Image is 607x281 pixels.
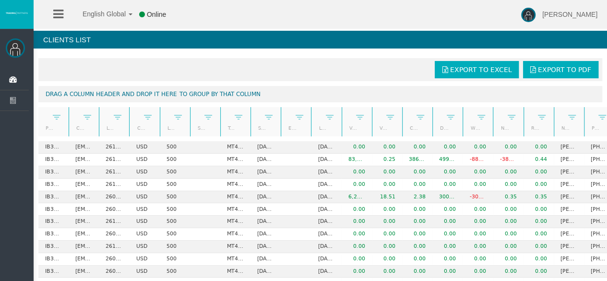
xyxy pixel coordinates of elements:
td: 0.00 [493,179,523,191]
td: 0.00 [402,266,432,278]
td: 0.00 [463,228,493,241]
td: [DATE] [311,166,341,179]
td: 500 [160,191,190,204]
td: [DATE] [250,266,281,278]
td: 26102621 [99,166,129,179]
a: Phone [585,122,601,134]
td: 0.00 [372,166,402,179]
td: 0.00 [372,241,402,253]
td: [DATE] [250,203,281,216]
img: logo.svg [5,11,29,15]
td: 0.00 [524,216,554,228]
td: 0.00 [524,228,554,241]
td: IB3zaw1 [38,228,69,241]
td: 0.00 [342,241,372,253]
td: 0.00 [493,266,523,278]
td: 26102620 [99,241,129,253]
td: 26099191 [99,253,129,266]
td: MT4 LiveFixedSpreadAccount [220,241,250,253]
td: 0.00 [402,141,432,154]
td: 0.00 [402,203,432,216]
td: MT4 LiveFixedSpreadAccount [220,141,250,154]
td: [DATE] [311,141,341,154]
td: MT4 LiveFixedSpreadAccount [220,166,250,179]
td: 0.35 [493,191,523,204]
td: IB3zaw1 [38,191,69,204]
td: [PERSON_NAME] [554,228,584,241]
div: Drag a column header and drop it here to group by that column [38,86,602,102]
td: USD [129,216,159,228]
a: Client [71,122,86,134]
td: 500 [160,166,190,179]
td: [EMAIL_ADDRESS][DOMAIN_NAME] [69,141,99,154]
td: IB3zaw1 [38,241,69,253]
td: 0.00 [524,141,554,154]
td: 0.00 [463,166,493,179]
td: 500 [160,154,190,166]
td: 0.00 [342,179,372,191]
td: 500 [160,203,190,216]
a: Type [222,122,238,134]
td: IB3zaw1 [38,266,69,278]
td: 0.00 [493,216,523,228]
td: 0.00 [342,228,372,241]
td: USD [129,253,159,266]
td: 0.00 [432,253,463,266]
td: 0.00 [524,203,554,216]
span: Export to PDF [538,66,591,73]
td: [DATE] [250,154,281,166]
td: MT4 LiveFixedSpreadAccount [220,216,250,228]
td: [PERSON_NAME] [554,191,584,204]
a: Export to Excel [435,61,519,78]
td: 0.00 [342,141,372,154]
td: 0.00 [402,179,432,191]
td: 18.51 [372,191,402,204]
td: 2.38 [402,191,432,204]
a: Last trade date [313,122,329,134]
td: [DATE] [250,228,281,241]
h4: Clients List [34,31,607,49]
td: USD [129,241,159,253]
a: Leverage [161,122,177,134]
a: Deposits [434,122,450,134]
td: USD [129,179,159,191]
td: 0.00 [402,253,432,266]
td: [DATE] [311,266,341,278]
td: 0.00 [402,241,432,253]
td: 26098042 [99,191,129,204]
td: 0.00 [372,141,402,154]
td: [PERSON_NAME] [554,179,584,191]
td: 26099053 [99,266,129,278]
td: MT4 LiveFixedSpreadAccount [220,228,250,241]
td: [EMAIL_ADDRESS][DOMAIN_NAME] [69,216,99,228]
td: 0.00 [493,228,523,241]
td: IB3zaw1 [38,141,69,154]
td: [PERSON_NAME] [554,216,584,228]
td: 0.00 [342,216,372,228]
td: [DATE] [311,154,341,166]
td: 0.00 [524,179,554,191]
td: [EMAIL_ADDRESS][DOMAIN_NAME] [69,253,99,266]
td: [PERSON_NAME][DATE] [554,241,584,253]
td: 0.00 [402,228,432,241]
td: 0.00 [432,241,463,253]
td: 0.00 [342,266,372,278]
td: IB3zaw1 [38,253,69,266]
a: Closed PNL [404,122,419,134]
td: USD [129,166,159,179]
td: [PERSON_NAME] [PERSON_NAME] [554,266,584,278]
td: 0.00 [432,266,463,278]
td: 500 [160,141,190,154]
td: [PERSON_NAME] [554,141,584,154]
td: 0.00 [432,166,463,179]
td: [DATE] [250,191,281,204]
td: 0.00 [524,241,554,253]
td: [EMAIL_ADDRESS][DOMAIN_NAME] [69,179,99,191]
td: [DATE] [250,141,281,154]
td: 0.00 [372,266,402,278]
td: [PERSON_NAME] [554,166,584,179]
td: 0.00 [402,216,432,228]
td: 386.85 [402,154,432,166]
td: [DATE] [311,241,341,253]
a: Start Date [252,122,268,134]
